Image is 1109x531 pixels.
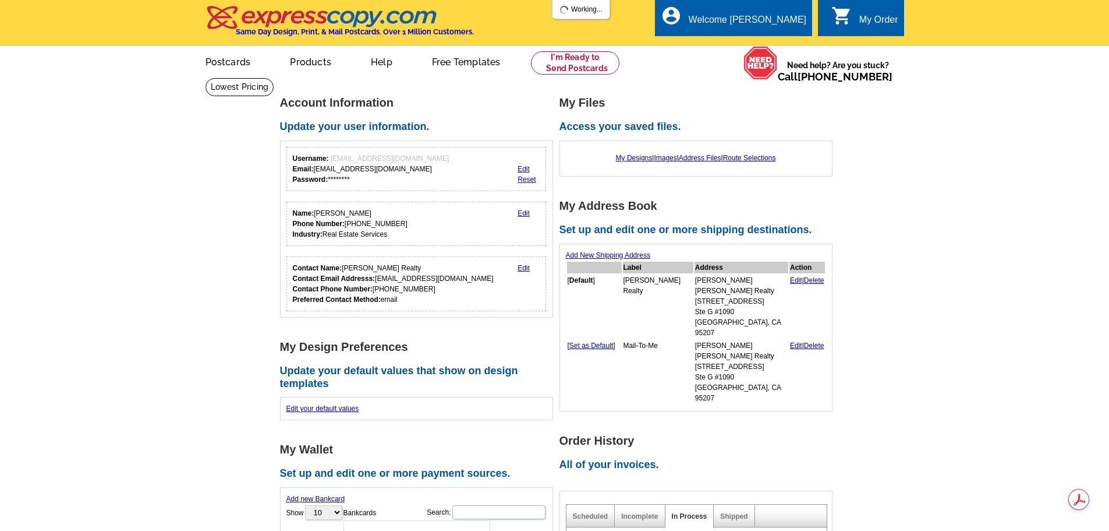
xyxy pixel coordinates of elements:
a: Edit your default values [286,405,359,413]
strong: Contact Email Addresss: [293,275,375,283]
th: Action [789,262,825,273]
select: ShowBankcards [305,505,342,520]
th: Label [623,262,693,273]
div: [PERSON_NAME] Realty [EMAIL_ADDRESS][DOMAIN_NAME] [PHONE_NUMBER] email [293,263,494,305]
td: Mail-To-Me [623,340,693,404]
a: Reset [518,175,536,184]
strong: Preferred Contact Method: [293,296,381,304]
a: Delete [804,276,824,284]
img: loading... [559,5,569,15]
a: Add new Bankcard [286,495,345,503]
a: Edit [790,342,802,350]
div: | | | [566,147,826,169]
img: help [743,46,778,80]
a: Images [654,154,676,162]
a: In Process [672,512,707,521]
th: Address [695,262,788,273]
b: Default [569,276,593,284]
h1: My Wallet [280,444,559,456]
td: [PERSON_NAME] [PERSON_NAME] Realty [STREET_ADDRESS] Ste G #1090 [GEOGRAPHIC_DATA], CA 95207 [695,275,788,339]
span: Call [778,71,892,83]
strong: Industry: [293,230,323,238]
span: [EMAIL_ADDRESS][DOMAIN_NAME] [331,154,449,163]
a: [PHONE_NUMBER] [798,71,892,83]
h1: My Files [559,97,839,109]
a: Free Templates [413,47,519,75]
td: [ ] [567,340,622,404]
a: Shipped [720,512,747,521]
td: | [789,340,825,404]
i: account_circle [661,5,682,26]
label: Show Bankcards [286,504,377,521]
td: [PERSON_NAME] Realty [623,275,693,339]
a: Edit [518,264,530,272]
div: [PERSON_NAME] [PHONE_NUMBER] Real Estate Services [293,208,408,240]
strong: Username: [293,154,329,163]
td: [PERSON_NAME] [PERSON_NAME] Realty [STREET_ADDRESS] Ste G #1090 [GEOGRAPHIC_DATA], CA 95207 [695,340,788,404]
a: Delete [804,342,824,350]
strong: Contact Phone Number: [293,285,373,293]
strong: Name: [293,209,314,217]
a: Set as Default [569,342,613,350]
input: Search: [452,505,545,519]
a: Same Day Design, Print, & Mail Postcards. Over 1 Million Customers. [205,14,474,36]
a: Edit [518,165,530,173]
h4: Same Day Design, Print, & Mail Postcards. Over 1 Million Customers. [236,27,474,36]
div: Welcome [PERSON_NAME] [689,15,806,31]
td: | [789,275,825,339]
h1: Order History [559,435,839,447]
strong: Password: [293,175,328,184]
h1: My Design Preferences [280,341,559,353]
strong: Phone Number: [293,220,345,228]
h1: Account Information [280,97,559,109]
h1: My Address Book [559,200,839,212]
td: [ ] [567,275,622,339]
a: Scheduled [573,512,608,521]
strong: Contact Name: [293,264,342,272]
a: My Designs [616,154,653,162]
strong: Email: [293,165,314,173]
label: Search: [427,504,546,521]
a: Route Selections [723,154,776,162]
div: Who should we contact regarding order issues? [286,256,547,311]
a: Help [352,47,411,75]
a: Edit [518,209,530,217]
h2: Set up and edit one or more payment sources. [280,467,559,480]
span: Need help? Are you stuck? [778,59,898,83]
a: Address Files [679,154,721,162]
a: Postcards [187,47,270,75]
a: Incomplete [621,512,658,521]
h2: Update your default values that show on design templates [280,365,559,390]
a: Add New Shipping Address [566,251,650,259]
h2: All of your invoices. [559,459,839,472]
a: shopping_cart My Order [831,13,898,27]
i: shopping_cart [831,5,852,26]
h2: Access your saved files. [559,121,839,133]
a: Edit [790,276,802,284]
div: Your personal details. [286,202,547,246]
h2: Set up and edit one or more shipping destinations. [559,224,839,237]
div: My Order [859,15,898,31]
h2: Update your user information. [280,121,559,133]
div: Your login information. [286,147,547,191]
a: Products [271,47,350,75]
